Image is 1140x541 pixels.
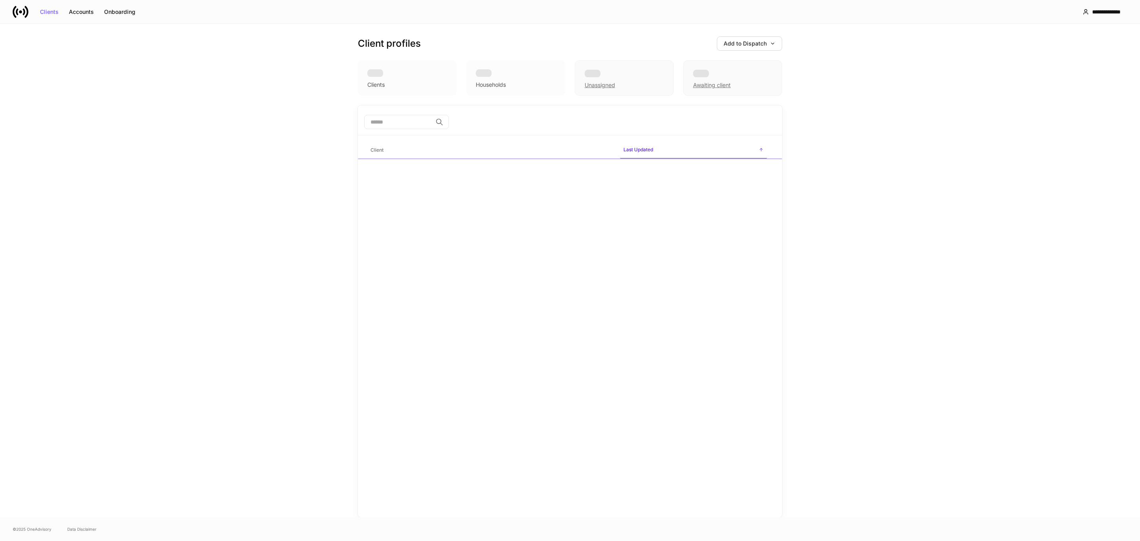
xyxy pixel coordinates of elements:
button: Add to Dispatch [717,36,782,51]
span: © 2025 OneAdvisory [13,526,51,532]
button: Clients [35,6,64,18]
h6: Last Updated [623,146,653,153]
button: Onboarding [99,6,141,18]
span: Client [367,142,614,158]
div: Clients [367,81,385,89]
div: Clients [40,9,59,15]
button: Accounts [64,6,99,18]
span: Last Updated [620,142,767,159]
div: Unassigned [575,60,674,96]
div: Onboarding [104,9,135,15]
div: Awaiting client [693,81,731,89]
h3: Client profiles [358,37,421,50]
a: Data Disclaimer [67,526,97,532]
div: Unassigned [585,81,615,89]
div: Awaiting client [683,60,782,96]
div: Households [476,81,506,89]
h6: Client [370,146,384,154]
div: Add to Dispatch [724,41,775,46]
div: Accounts [69,9,94,15]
